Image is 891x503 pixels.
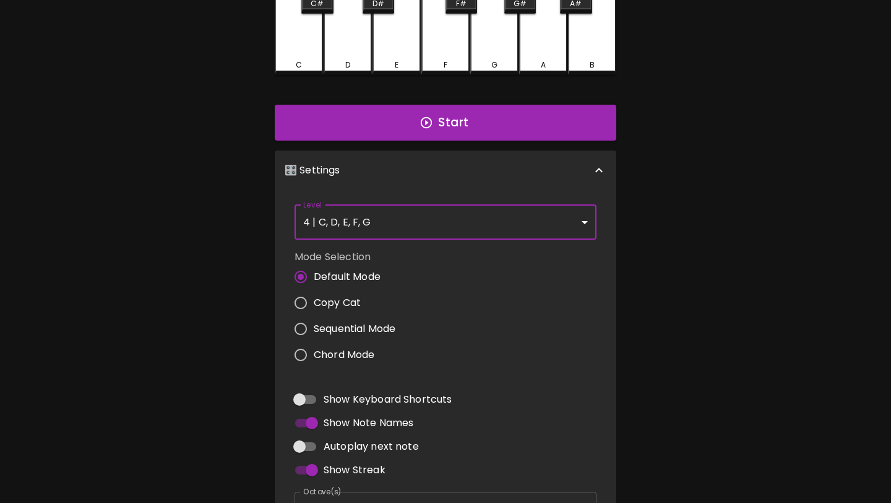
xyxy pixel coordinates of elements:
div: 🎛️ Settings [275,151,616,190]
div: A [541,59,546,71]
div: C [296,59,302,71]
label: Mode Selection [295,250,405,264]
span: Show Note Names [324,416,413,431]
div: F [444,59,447,71]
div: 4 | C, D, E, F, G [295,205,596,240]
label: Octave(s) [303,486,342,497]
span: Default Mode [314,269,381,284]
div: B [590,59,595,71]
div: E [395,59,398,71]
div: G [491,59,497,71]
label: Level [303,199,322,210]
div: D [345,59,350,71]
span: Copy Cat [314,295,361,310]
p: 🎛️ Settings [285,163,340,178]
span: Show Keyboard Shortcuts [324,392,452,407]
span: Show Streak [324,463,385,478]
span: Chord Mode [314,348,375,362]
span: Autoplay next note [324,439,419,454]
button: Start [275,105,616,141]
span: Sequential Mode [314,321,395,336]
